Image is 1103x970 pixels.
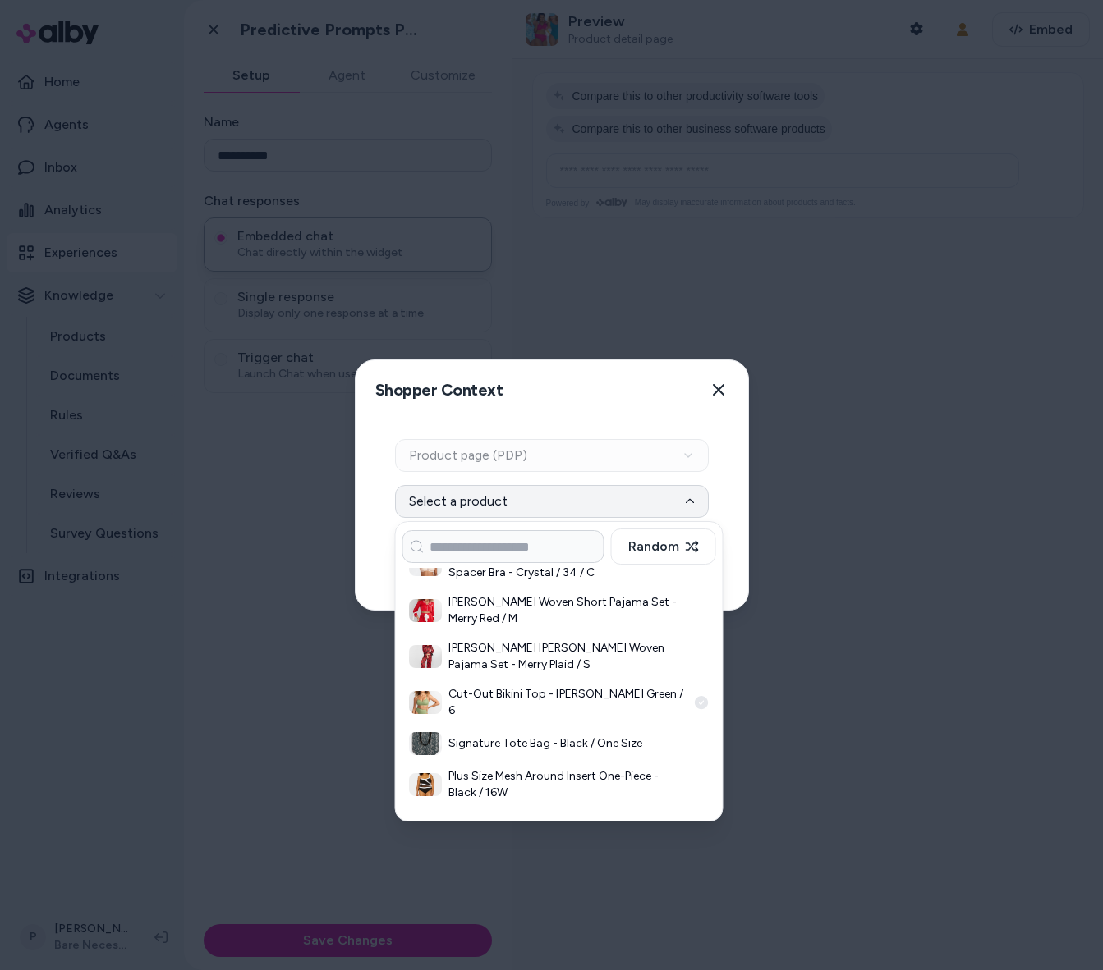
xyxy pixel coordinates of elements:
h3: [PERSON_NAME] Woven Short Pajama Set - Merry Red / M [448,594,687,627]
h3: Cut-Out Bikini Top - [PERSON_NAME] Green / 6 [448,686,687,719]
h3: Plus Size Mesh Around Insert One-Piece - Black / 16W [448,768,687,801]
button: Select a product [395,485,709,518]
h3: Signature Tote Bag - Black / One Size [448,735,687,752]
img: Signature Tote Bag - Black / One Size [409,732,442,755]
button: Random [611,528,716,565]
img: Luna Aurora Woven Short Pajama Set - Merry Red / M [409,599,442,622]
h2: Shopper Context [369,373,503,407]
img: Lee Anne Brooke Woven Pajama Set - Merry Plaid / S [409,645,442,668]
img: Cut-Out Bikini Top - Moss Green / 6 [409,691,442,714]
h3: [PERSON_NAME] [PERSON_NAME] Woven Pajama Set - Merry Plaid / S [448,640,687,673]
img: Plus Size Mesh Around Insert One-Piece - Black / 16W [409,773,442,796]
